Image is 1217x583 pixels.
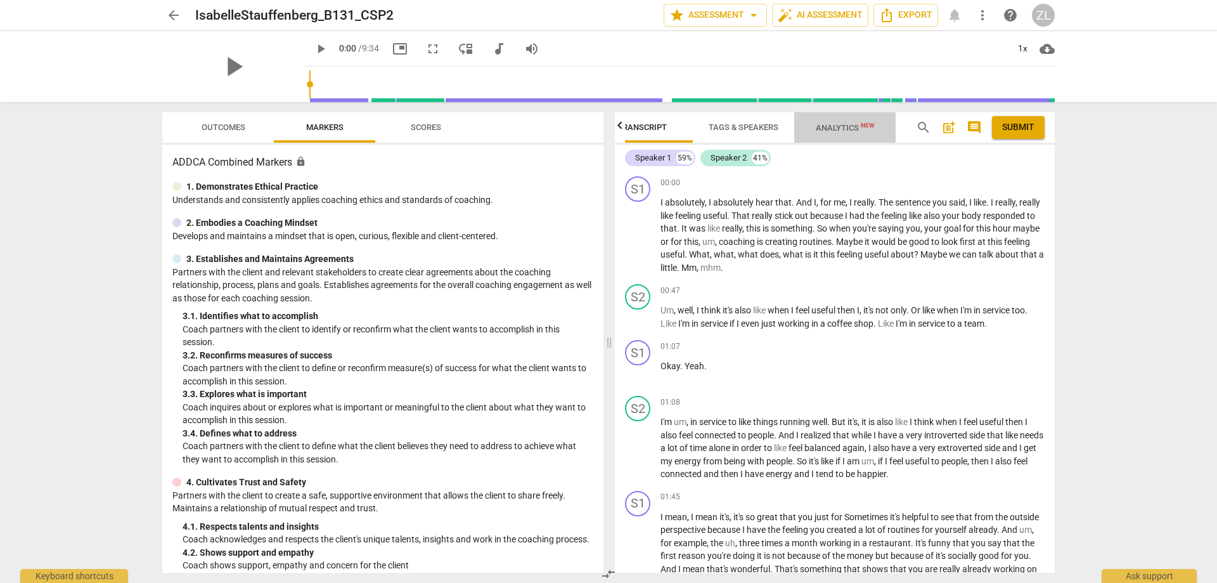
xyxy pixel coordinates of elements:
span: if [730,318,737,329]
span: not [875,305,891,315]
button: Picture in picture [389,37,411,60]
span: Filler word [707,223,722,233]
button: AI Assessment [772,4,868,27]
span: too [1012,305,1025,315]
span: play_arrow [313,41,328,56]
span: Submit [1002,121,1034,134]
span: be [898,237,909,247]
span: first [960,237,977,247]
span: . [680,361,685,371]
span: . [721,263,723,273]
span: , [965,197,969,207]
span: for [671,237,684,247]
span: running [780,417,812,427]
div: 1x [1010,39,1034,59]
span: useful [703,211,727,221]
button: Play [309,37,332,60]
span: Export [879,8,932,23]
span: feeling [1004,237,1030,247]
span: feel [679,430,695,440]
span: , [686,417,690,427]
span: introverted [924,430,969,440]
span: is [805,249,813,259]
span: had [849,211,866,221]
span: to [728,417,738,427]
span: Markers [306,122,344,132]
span: also [877,417,895,427]
span: 00:47 [660,285,680,296]
div: Change speaker [625,176,650,202]
span: sentence [895,197,932,207]
span: about [891,249,914,259]
span: your [924,223,944,233]
span: play_arrow [217,50,250,83]
span: I [969,197,974,207]
button: Fullscreen [422,37,444,60]
div: 3. 3. Explores what is important [183,388,593,401]
div: Ask support [1102,569,1197,583]
div: 59% [676,152,693,164]
p: 3. Establishes and Maintains Agreements [186,252,354,266]
span: the [866,211,881,221]
span: in [909,318,918,329]
span: to [738,430,748,440]
span: , [846,197,849,207]
span: think [701,305,723,315]
span: Tags & Speakers [709,122,778,132]
span: hour [993,223,1013,233]
span: shop [854,318,873,329]
span: well [678,305,693,315]
span: I [845,211,849,221]
span: I [814,197,816,207]
span: that [1021,249,1039,259]
span: that [987,430,1005,440]
span: said [949,197,965,207]
span: I [697,305,701,315]
span: that [775,197,792,207]
span: just [761,318,778,329]
span: was [689,223,707,233]
span: Or [911,305,922,315]
span: That [731,211,752,221]
span: you're [853,223,878,233]
span: for [963,223,976,233]
span: I'm [960,305,974,315]
span: . [704,361,707,371]
span: because [810,211,845,221]
span: we [949,249,962,259]
span: really [995,197,1015,207]
span: , [674,305,678,315]
span: I [1025,417,1027,427]
p: 1. Demonstrates Ethical Practice [186,180,318,193]
span: saying [878,223,906,233]
span: arrow_back [166,8,181,23]
span: even [741,318,761,329]
span: only [891,305,906,315]
div: Change speaker [625,340,650,365]
span: or [660,237,671,247]
span: very [906,430,924,440]
span: like [738,417,753,427]
span: feel [963,417,979,427]
span: / 9:34 [358,43,379,53]
span: Filler word [702,237,715,247]
div: Change speaker [625,396,650,421]
span: really [722,223,742,233]
span: about [995,249,1021,259]
span: I [910,417,914,427]
span: , [699,237,702,247]
span: 01:07 [660,341,680,352]
span: you [906,223,920,233]
span: And [796,197,814,207]
span: post_add [941,120,956,135]
span: also [660,430,679,440]
span: a [957,318,964,329]
span: help [1003,8,1018,23]
span: this [746,223,763,233]
span: It [681,223,689,233]
span: service [982,305,1012,315]
span: is [763,223,771,233]
span: useful [979,417,1005,427]
span: 00:00 [660,178,680,188]
span: connected [695,430,738,440]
